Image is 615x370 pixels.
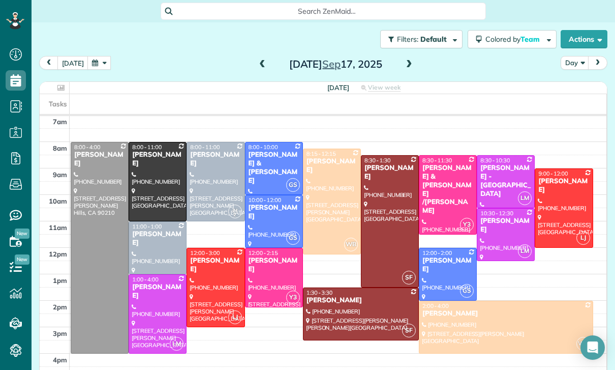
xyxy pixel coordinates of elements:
[49,250,67,258] span: 12pm
[170,337,183,351] span: LM
[229,210,241,220] small: 2
[190,257,241,274] div: [PERSON_NAME]
[53,276,67,284] span: 1pm
[538,170,568,177] span: 9:00 - 12:00
[397,35,418,44] span: Filters:
[344,238,358,251] span: WB
[518,244,532,258] span: LM
[422,309,590,318] div: [PERSON_NAME]
[286,291,300,304] span: Y3
[248,151,300,185] div: [PERSON_NAME] & [PERSON_NAME]
[228,310,242,324] span: LJ
[402,271,416,284] span: SF
[422,249,452,257] span: 12:00 - 2:00
[249,144,278,151] span: 8:00 - 10:00
[580,335,605,360] div: Open Intercom Messenger
[15,229,29,239] span: New
[39,56,58,70] button: prev
[190,151,241,168] div: [PERSON_NAME]
[53,329,67,337] span: 3pm
[49,197,67,205] span: 10am
[468,30,557,48] button: Colored byTeam
[190,249,220,257] span: 12:00 - 3:00
[460,218,474,232] span: Y3
[232,207,237,213] span: JM
[422,157,452,164] span: 8:30 - 11:30
[132,276,159,283] span: 1:00 - 4:00
[49,223,67,232] span: 11am
[132,230,183,247] div: [PERSON_NAME]
[422,164,474,215] div: [PERSON_NAME] & [PERSON_NAME] /[PERSON_NAME]
[306,289,333,296] span: 1:30 - 3:30
[306,157,358,175] div: [PERSON_NAME]
[286,178,300,192] span: GS
[132,144,162,151] span: 8:00 - 11:00
[561,56,589,70] button: Day
[460,284,474,298] span: GS
[15,254,29,265] span: New
[561,30,607,48] button: Actions
[364,157,391,164] span: 8:30 - 1:30
[364,164,416,181] div: [PERSON_NAME]
[132,151,183,168] div: [PERSON_NAME]
[402,324,416,337] span: SF
[520,35,541,44] span: Team
[322,58,341,70] span: Sep
[306,296,416,305] div: [PERSON_NAME]
[538,177,590,194] div: [PERSON_NAME]
[248,257,300,274] div: [PERSON_NAME]
[480,217,532,234] div: [PERSON_NAME]
[190,144,220,151] span: 8:00 - 11:00
[286,231,300,245] span: GS
[480,164,532,198] div: [PERSON_NAME] - [GEOGRAPHIC_DATA]
[249,196,282,204] span: 10:00 - 12:00
[53,356,67,364] span: 4pm
[53,170,67,179] span: 9am
[248,204,300,221] div: [PERSON_NAME]
[380,30,463,48] button: Filters: Default
[420,35,447,44] span: Default
[518,191,532,205] span: LM
[49,100,67,108] span: Tasks
[485,35,543,44] span: Colored by
[249,249,278,257] span: 12:00 - 2:15
[422,302,449,309] span: 2:00 - 4:00
[480,210,513,217] span: 10:30 - 12:30
[53,303,67,311] span: 2pm
[74,144,101,151] span: 8:00 - 4:00
[327,83,349,92] span: [DATE]
[480,157,510,164] span: 8:30 - 10:30
[375,30,463,48] a: Filters: Default
[422,257,474,274] div: [PERSON_NAME]
[576,337,590,351] span: WB
[132,223,162,230] span: 11:00 - 1:00
[53,118,67,126] span: 7am
[53,144,67,152] span: 8am
[132,283,183,300] div: [PERSON_NAME]
[576,231,590,245] span: LJ
[306,150,336,157] span: 8:15 - 12:15
[368,83,401,92] span: View week
[272,59,399,70] h2: [DATE] 17, 2025
[57,56,88,70] button: [DATE]
[588,56,607,70] button: next
[74,151,126,168] div: [PERSON_NAME]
